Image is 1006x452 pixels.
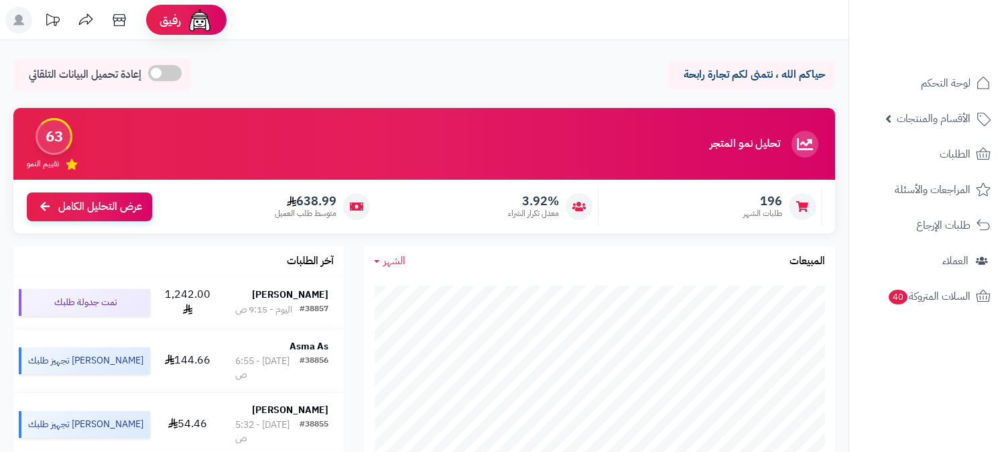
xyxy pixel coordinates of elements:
span: معدل تكرار الشراء [508,208,559,219]
span: 3.92% [508,194,559,209]
img: ai-face.png [186,7,213,34]
span: المراجعات والأسئلة [895,180,970,199]
a: طلبات الإرجاع [857,209,998,241]
strong: [PERSON_NAME] [252,288,328,302]
span: لوحة التحكم [921,74,970,93]
div: #38856 [300,355,328,382]
span: 196 [743,194,782,209]
span: إعادة تحميل البيانات التلقائي [29,67,141,82]
td: 144.66 [155,329,220,392]
td: 1,242.00 [155,276,220,329]
div: [PERSON_NAME] تجهيز طلبك [19,411,150,438]
a: لوحة التحكم [857,67,998,99]
div: اليوم - 9:15 ص [235,303,292,317]
span: 638.99 [275,194,336,209]
span: الطلبات [940,145,970,164]
span: العملاء [942,251,968,270]
span: عرض التحليل الكامل [58,199,142,215]
span: طلبات الشهر [743,208,782,219]
a: الطلبات [857,138,998,170]
div: #38855 [300,418,328,445]
a: السلات المتروكة40 [857,280,998,313]
span: تقييم النمو [27,158,59,170]
h3: تحليل نمو المتجر [710,138,780,150]
span: الأقسام والمنتجات [897,109,970,128]
span: طلبات الإرجاع [916,216,970,235]
a: تحديثات المنصة [36,7,69,37]
h3: آخر الطلبات [287,256,334,268]
a: الشهر [374,253,405,269]
a: العملاء [857,245,998,277]
h3: المبيعات [790,256,825,268]
span: متوسط طلب العميل [275,208,336,219]
div: تمت جدولة طلبك [19,289,150,316]
div: #38857 [300,303,328,317]
div: [DATE] - 6:55 ص [235,355,300,382]
div: [PERSON_NAME] تجهيز طلبك [19,347,150,374]
span: السلات المتروكة [887,287,970,306]
p: حياكم الله ، نتمنى لكم تجارة رابحة [678,67,825,82]
strong: Asma As [290,339,328,353]
strong: [PERSON_NAME] [252,403,328,417]
a: المراجعات والأسئلة [857,174,998,206]
span: 40 [889,290,907,304]
span: الشهر [383,253,405,269]
span: رفيق [160,12,181,28]
a: عرض التحليل الكامل [27,192,152,221]
div: [DATE] - 5:32 ص [235,418,300,445]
